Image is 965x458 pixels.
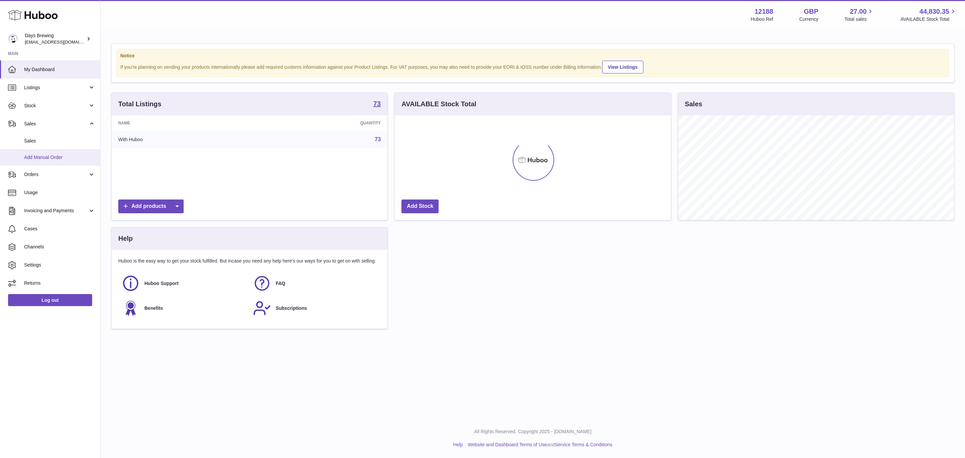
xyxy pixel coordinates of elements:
[24,226,95,232] span: Cases
[24,171,88,178] span: Orders
[373,100,381,108] a: 73
[25,33,85,45] div: Days Brewing
[120,60,945,73] div: If you're planning on sending your products internationally please add required customs informati...
[844,7,874,22] a: 27.00 Total sales
[804,7,818,16] strong: GBP
[144,280,179,287] span: Huboo Support
[24,84,88,91] span: Listings
[24,138,95,144] span: Sales
[401,199,439,213] a: Add Stock
[8,294,92,306] a: Log out
[755,7,773,16] strong: 12188
[25,39,99,45] span: [EMAIL_ADDRESS][DOMAIN_NAME]
[24,244,95,250] span: Channels
[850,7,866,16] span: 27.00
[106,428,960,435] p: All Rights Reserved. Copyright 2025 - [DOMAIN_NAME]
[276,305,307,311] span: Subscriptions
[112,115,257,131] th: Name
[401,100,476,109] h3: AVAILABLE Stock Total
[120,53,945,59] strong: Notice
[8,34,18,44] img: internalAdmin-12188@internal.huboo.com
[844,16,874,22] span: Total sales
[24,208,88,214] span: Invoicing and Payments
[375,136,381,142] a: 73
[919,7,949,16] span: 44,830.35
[144,305,163,311] span: Benefits
[122,299,246,317] a: Benefits
[24,189,95,196] span: Usage
[24,66,95,73] span: My Dashboard
[685,100,702,109] h3: Sales
[253,299,378,317] a: Subscriptions
[465,442,612,448] li: and
[118,258,381,264] p: Huboo is the easy way to get your stock fulfilled. But incase you need any help here's our ways f...
[373,100,381,107] strong: 73
[24,103,88,109] span: Stock
[24,262,95,268] span: Settings
[900,16,957,22] span: AVAILABLE Stock Total
[453,442,463,447] a: Help
[900,7,957,22] a: 44,830.35 AVAILABLE Stock Total
[799,16,819,22] div: Currency
[602,61,643,73] a: View Listings
[24,121,88,127] span: Sales
[118,234,133,243] h3: Help
[122,274,246,292] a: Huboo Support
[118,100,162,109] h3: Total Listings
[751,16,773,22] div: Huboo Ref
[257,115,387,131] th: Quantity
[555,442,613,447] a: Service Terms & Conditions
[468,442,547,447] a: Website and Dashboard Terms of Use
[276,280,285,287] span: FAQ
[24,154,95,161] span: Add Manual Order
[118,199,184,213] a: Add products
[24,280,95,286] span: Returns
[253,274,378,292] a: FAQ
[112,131,257,148] td: With Huboo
